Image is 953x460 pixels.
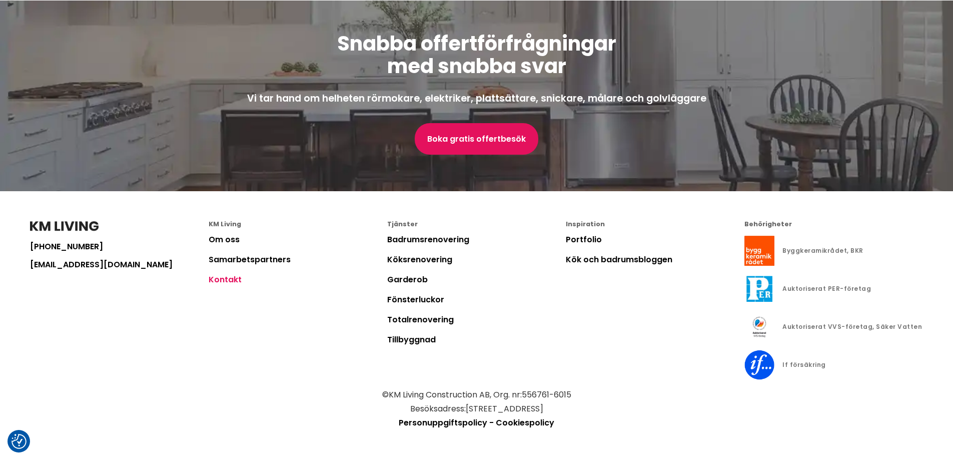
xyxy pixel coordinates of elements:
div: Auktoriserat VVS-företag, Säker Vatten [782,324,922,330]
a: Om oss [209,234,240,245]
img: If försäkring [744,350,774,380]
img: KM Living [30,221,99,231]
div: KM Living [209,221,387,228]
button: Samtyckesinställningar [12,434,27,449]
p: © KM Living Construction AB , Org. nr: 556761-6015 Besöksadress: [STREET_ADDRESS] [30,388,923,416]
a: Cookiespolicy [496,417,554,428]
a: [EMAIL_ADDRESS][DOMAIN_NAME] [30,261,209,269]
a: Portfolio [566,234,602,245]
img: Auktoriserat VVS-företag, Säker Vatten [744,312,774,342]
a: Samarbetspartners [209,254,291,265]
a: [PHONE_NUMBER] [30,243,209,251]
div: If försäkring [782,362,826,368]
a: Tillbyggnad [387,334,436,345]
a: Kök och badrumsbloggen [566,254,672,265]
img: Auktoriserat PER-företag [744,274,774,304]
img: Revisit consent button [12,434,27,449]
a: Badrumsrenovering [387,234,469,245]
div: Auktoriserat PER-företag [782,286,871,292]
div: Inspiration [566,221,744,228]
a: Boka gratis offertbesök [415,123,538,155]
div: Behörigheter [744,221,923,228]
a: Kontakt [209,274,242,285]
a: Totalrenovering [387,314,454,325]
a: Personuppgiftspolicy - [399,417,494,428]
a: Garderob [387,274,428,285]
img: Byggkeramikrådet, BKR [744,236,774,266]
a: Köksrenovering [387,254,452,265]
a: Fönsterluckor [387,294,444,305]
div: Byggkeramikrådet, BKR [782,248,863,254]
div: Tjänster [387,221,566,228]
